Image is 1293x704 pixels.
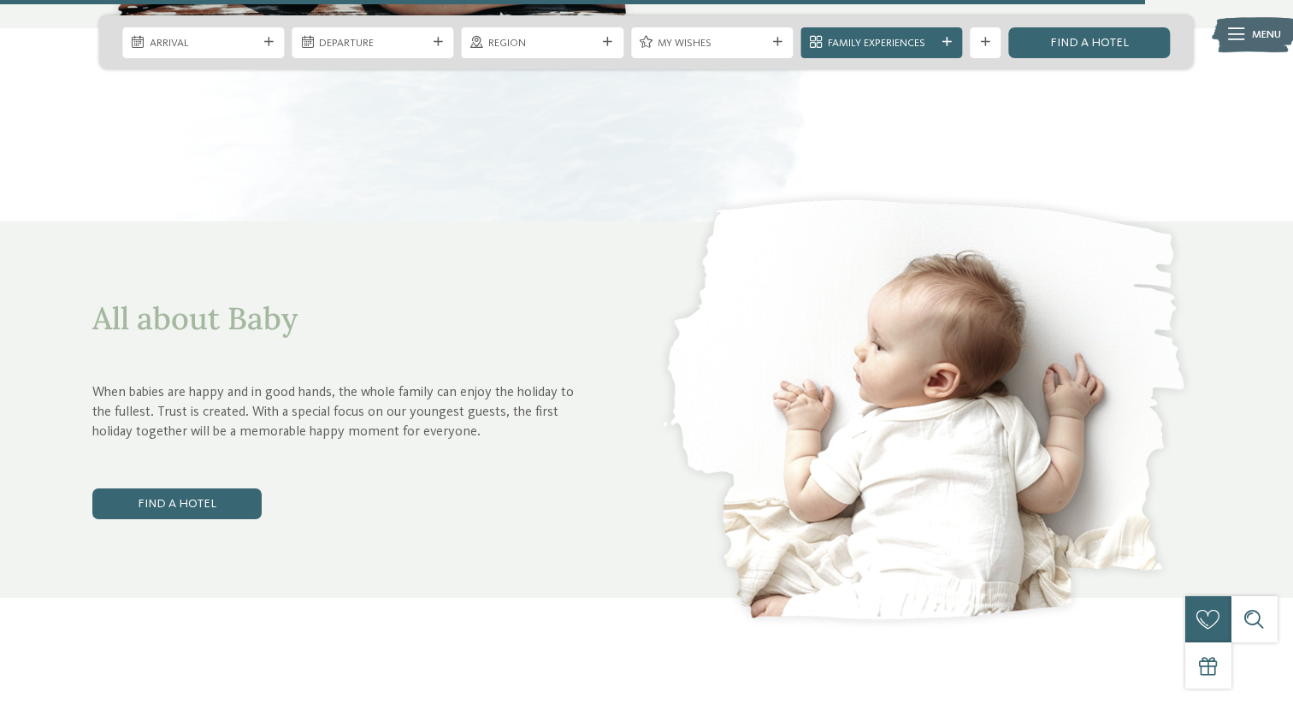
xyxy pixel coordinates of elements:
[488,36,596,51] span: Region
[92,488,262,519] a: Find a hotel
[92,383,593,441] p: When babies are happy and in good hands, the whole family can enjoy the holiday to the fullest. T...
[646,183,1201,637] img: Select your favourite family experiences!
[92,299,298,338] span: All about Baby
[319,36,427,51] span: Departure
[828,36,936,51] span: Family Experiences
[658,36,765,51] span: My wishes
[150,36,257,51] span: Arrival
[1008,27,1170,58] a: Find a hotel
